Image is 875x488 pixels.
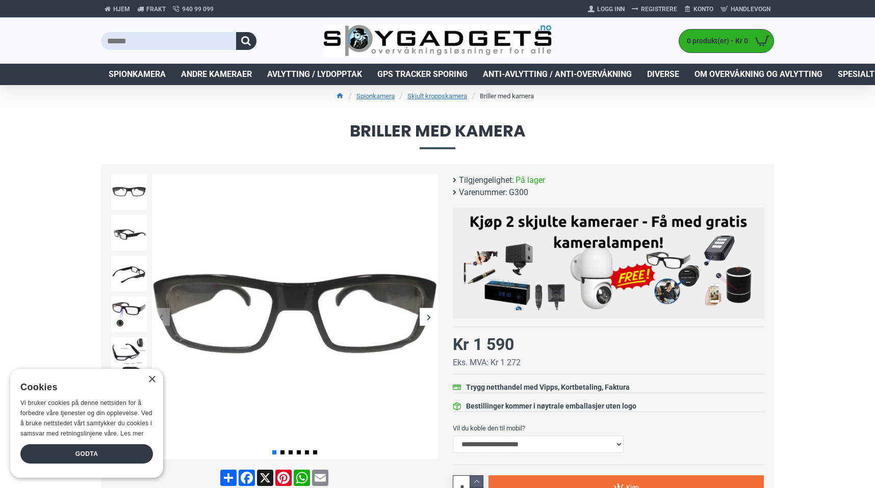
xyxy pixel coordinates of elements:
[681,1,717,17] a: Konto
[466,382,630,393] div: Trygg netthandel med Vipps, Kortbetaling, Faktura
[111,174,147,210] img: Spionbriller med kamera - SpyGadgets.no
[509,186,528,199] span: G300
[113,5,130,14] span: Hjem
[641,5,677,14] span: Registrere
[584,1,628,17] a: Logg Inn
[111,296,147,332] img: Spionbriller med kamera - SpyGadgets.no
[731,5,770,14] span: Handlevogn
[146,5,166,14] span: Frakt
[111,215,147,251] img: Spionbriller med kamera - SpyGadgets.no
[280,450,285,454] span: Go to slide 2
[20,399,152,437] span: Vi bruker cookies på denne nettsiden for å forbedre våre tjenester og din opplevelse. Ved å bruke...
[293,470,311,486] a: WhatsApp
[297,450,301,454] span: Go to slide 4
[305,450,309,454] span: Go to slide 5
[289,450,293,454] span: Go to slide 3
[238,470,256,486] a: Facebook
[120,430,143,437] a: Les mer, opens a new window
[313,450,317,454] span: Go to slide 6
[516,174,545,186] span: På lager
[109,68,166,80] span: Spionkamera
[323,24,552,58] img: SpyGadgets.no
[460,212,756,310] img: Kjøp 2 skjulte kameraer – Få med gratis kameralampe!
[152,308,170,326] div: Previous slide
[679,36,751,46] span: 0 produkt(er) - Kr 0
[483,68,632,80] span: Anti-avlytting / Anti-overvåkning
[693,5,713,14] span: Konto
[20,376,146,398] div: Cookies
[256,470,274,486] a: X
[694,68,822,80] span: Om overvåkning og avlytting
[420,308,437,326] div: Next slide
[679,30,774,52] a: 0 produkt(er) - Kr 0
[717,1,774,17] a: Handlevogn
[466,401,636,412] div: Bestillinger kommer i nøytrale emballasjer uten logo
[647,68,679,80] span: Diverse
[370,64,475,85] a: GPS Tracker Sporing
[260,64,370,85] a: Avlytting / Lydopptak
[597,5,625,14] span: Logg Inn
[377,68,468,80] span: GPS Tracker Sporing
[111,337,147,373] img: Spionbriller med kamera - SpyGadgets.no
[687,64,830,85] a: Om overvåkning og avlytting
[453,420,764,436] label: Vil du koble den til mobil?
[639,64,687,85] a: Diverse
[148,376,156,384] div: Close
[453,332,514,357] div: Kr 1 590
[356,91,395,101] a: Spionkamera
[407,91,467,101] a: Skjult kroppskamera
[182,5,214,14] span: 940 99 099
[459,186,507,199] b: Varenummer:
[20,444,153,464] div: Godta
[272,450,276,454] span: Go to slide 1
[219,470,238,486] a: Share
[311,470,329,486] a: Email
[152,174,437,459] img: Spionbriller med kamera - SpyGadgets.no
[181,68,252,80] span: Andre kameraer
[101,64,173,85] a: Spionkamera
[628,1,681,17] a: Registrere
[173,64,260,85] a: Andre kameraer
[274,470,293,486] a: Pinterest
[475,64,639,85] a: Anti-avlytting / Anti-overvåkning
[101,123,774,149] span: Briller med kamera
[267,68,362,80] span: Avlytting / Lydopptak
[111,256,147,291] img: Spionbriller med kamera - SpyGadgets.no
[459,174,514,186] b: Tilgjengelighet:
